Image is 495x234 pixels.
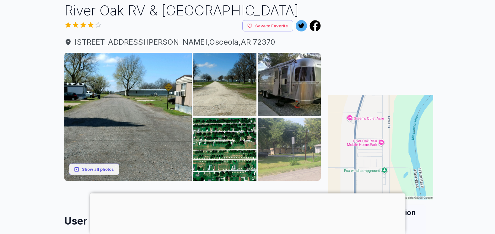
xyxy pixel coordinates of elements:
[64,209,321,228] h2: User Reviews
[64,36,321,48] span: [STREET_ADDRESS][PERSON_NAME] , Osceola , AR 72370
[193,53,256,116] img: AAcXr8q5YkaJZhcBgFq1d_BC0x3m1htLiVQ7Hf2FjHRTZdoRACwsgLlmgYEeKWZ2Gh_Jq0WCv6IkdEoRTUxHQ9d_JuJf84MeD...
[242,20,293,32] button: Save to Favorite
[64,36,321,48] a: [STREET_ADDRESS][PERSON_NAME],Osceola,AR 72370
[328,95,433,200] img: Map for River Oak RV & Mobile Home Park
[69,164,119,175] button: Show all photos
[258,53,321,116] img: AAcXr8pv76JFMYZllL9HZeEh99Bdd_7Ids0MBf39VqO7gv235ERe-MM179lVzphaKZwUWxja3tVpG5mAmhZljv7V2FOHPY8yS...
[193,118,256,181] img: AAcXr8oesa_AOmZk1ACuu9oS6_DHdklbnIyrS3tDAbAZI2hyn6QwT-5QB1W3whvV0QCg3mFY-jxl8vdGAZq4DAcofhZZHif4X...
[64,181,321,209] iframe: Advertisement
[90,193,405,232] iframe: Advertisement
[328,1,433,80] iframe: Advertisement
[64,53,192,181] img: AAcXr8oLBQY6kmdh8pfIQWlTohqP4i1_MaDjylgfzSNkw8_uBJNsKC5FisGu4omRUcp_C_OSVmkrBHwAbafN0Hw0qVHaV-xY_...
[64,1,321,20] h1: River Oak RV & [GEOGRAPHIC_DATA]
[258,118,321,181] img: AAcXr8pSeeA_eB5NzpRWb9Kq73DUnldlK4RJzAxGre9KuACTWUMm4vGzyIPU1F4isSEf-D_DqCUC8PKWZpPZISvDLClPfW5v2...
